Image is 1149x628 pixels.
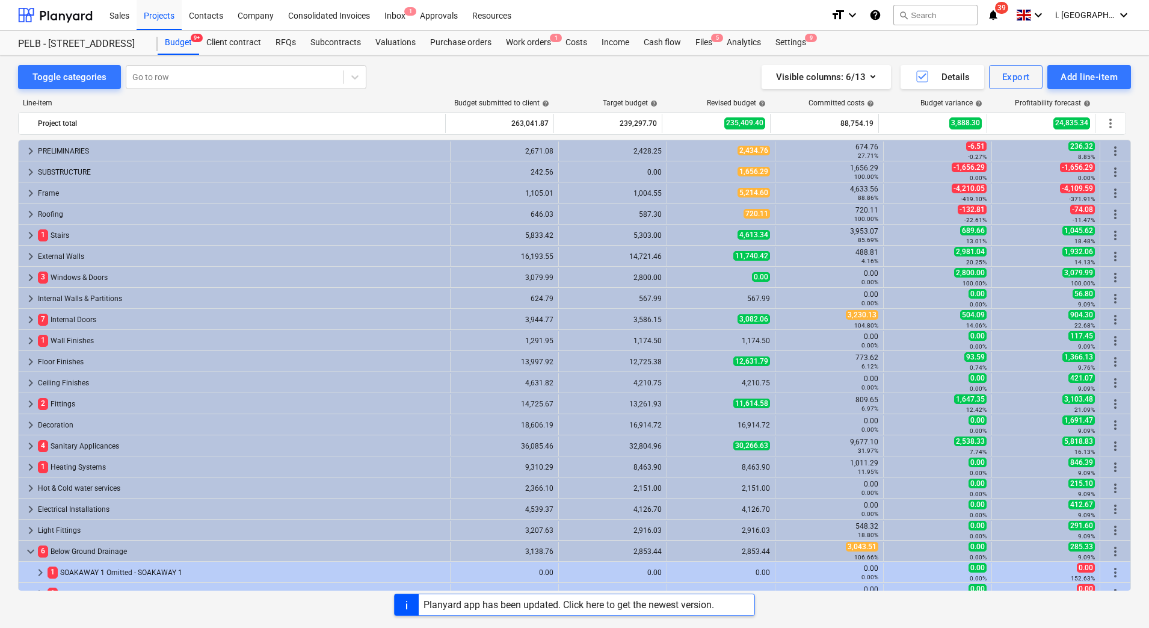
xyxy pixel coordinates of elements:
div: 2,366.10 [455,484,553,493]
span: 215.10 [1068,479,1095,488]
button: Export [989,65,1043,89]
div: 0.00 [780,480,878,497]
span: 2,538.33 [954,437,987,446]
span: -6.51 [966,141,987,151]
div: 0.00 [780,332,878,349]
div: 587.30 [564,210,662,219]
span: help [973,100,982,107]
div: 4,633.56 [780,185,878,202]
span: keyboard_arrow_right [23,523,38,538]
span: keyboard_arrow_right [23,502,38,517]
span: -74.08 [1070,205,1095,214]
div: Line-item [18,99,446,107]
span: 1 [550,34,562,42]
div: Analytics [719,31,768,55]
span: keyboard_arrow_down [23,544,38,559]
small: 0.00% [970,427,987,434]
span: 235,409.40 [724,117,765,129]
div: 646.03 [455,210,553,219]
div: Stairs [38,226,445,245]
span: 1,932.06 [1062,247,1095,256]
small: 4.16% [861,258,878,264]
span: 56.80 [1073,289,1095,299]
span: keyboard_arrow_right [23,165,38,179]
span: 1 [38,461,48,473]
span: 5 [711,34,723,42]
small: 0.00% [1078,175,1095,181]
small: 9.09% [1078,427,1095,434]
span: keyboard_arrow_right [33,565,48,580]
small: -11.47% [1073,217,1095,223]
small: 100.00% [1071,280,1095,287]
span: 12,631.79 [733,356,770,366]
small: 0.74% [970,364,987,371]
div: Files [688,31,719,55]
span: 1,656.29 [738,167,770,176]
i: notifications [987,8,999,22]
span: 1,691.47 [1062,415,1095,425]
div: 13,261.93 [564,400,662,408]
a: Budget9+ [158,31,199,55]
small: 9.76% [1078,364,1095,371]
small: 6.12% [861,363,878,370]
span: keyboard_arrow_right [23,355,38,369]
div: 88,754.19 [775,114,873,133]
div: PELB - [STREET_ADDRESS] [18,38,143,51]
span: 421.07 [1068,373,1095,383]
a: Work orders1 [499,31,558,55]
div: Settings [768,31,813,55]
span: 0.00 [969,331,987,341]
span: 5,818.83 [1062,437,1095,446]
span: More actions [1108,397,1123,411]
span: -1,656.29 [952,163,987,172]
small: 6.97% [861,405,878,412]
span: More actions [1108,249,1123,264]
div: Sanitary Applicances [38,437,445,456]
div: 1,174.50 [564,337,662,345]
small: 11.95% [858,468,878,475]
div: Subcontracts [303,31,368,55]
span: 1 [404,7,416,16]
div: Costs [558,31,594,55]
div: Details [915,69,970,85]
div: Target budget [603,99,658,107]
div: 624.79 [455,294,553,303]
span: 93.59 [964,352,987,362]
span: keyboard_arrow_right [23,376,38,390]
span: 9 [805,34,817,42]
span: keyboard_arrow_right [23,228,38,243]
span: 504.09 [960,310,987,320]
span: 2 [38,398,48,409]
a: Client contract [199,31,268,55]
span: keyboard_arrow_right [23,291,38,306]
small: 0.00% [861,279,878,285]
small: 13.01% [966,238,987,244]
button: Visible columns:6/13 [762,65,891,89]
div: 1,291.95 [455,337,553,345]
span: 1,647.35 [954,394,987,404]
button: Search [893,5,978,25]
span: More actions [1108,207,1123,222]
span: 3,230.13 [846,310,878,320]
span: help [756,100,766,107]
a: Purchase orders [423,31,499,55]
small: 12.42% [966,406,987,413]
small: 9.09% [1078,385,1095,392]
div: 18,606.19 [455,421,553,429]
div: 567.99 [672,294,770,303]
iframe: Chat Widget [1089,570,1149,628]
div: Income [594,31,636,55]
div: 239,297.70 [559,114,657,133]
div: 0.00 [564,168,662,176]
div: Export [1002,69,1030,85]
span: 117.45 [1068,331,1095,341]
span: 904.30 [1068,310,1095,320]
small: 100.00% [854,173,878,180]
span: 11,740.42 [733,251,770,261]
div: 14,721.46 [564,252,662,261]
small: 100.00% [854,216,878,222]
span: 30,266.63 [733,441,770,450]
div: 2,800.00 [564,273,662,282]
span: More actions [1108,186,1123,201]
div: Cash flow [636,31,688,55]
